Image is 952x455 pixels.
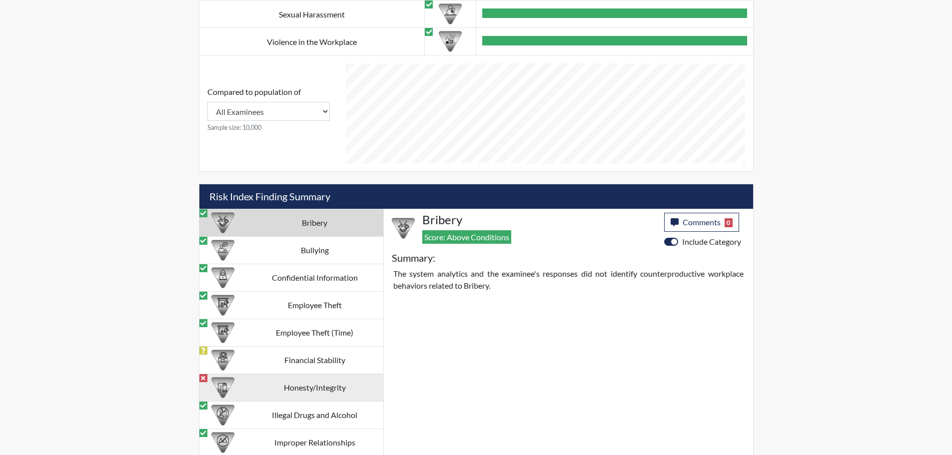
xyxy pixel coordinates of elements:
td: Confidential Information [246,264,383,292]
img: CATEGORY%20ICON-08.97d95025.png [211,349,234,372]
td: Employee Theft (Time) [246,319,383,347]
img: CATEGORY%20ICON-12.0f6f1024.png [211,404,234,427]
td: Bribery [246,209,383,237]
h4: Bribery [422,213,657,227]
label: Include Category [682,236,741,248]
img: CATEGORY%20ICON-03.c5611939.png [392,217,415,240]
p: The system analytics and the examinee's responses did not identify counterproductive workplace be... [393,268,744,292]
img: CATEGORY%20ICON-23.dd685920.png [439,2,462,25]
img: CATEGORY%20ICON-13.7eaae7be.png [211,431,234,454]
span: Score: Above Conditions [422,230,511,244]
label: Compared to population of [207,86,301,98]
div: Compare overall performance among population [207,86,330,132]
td: Illegal Drugs and Alcohol [246,402,383,429]
h5: Risk Index Finding Summary [199,184,753,209]
img: CATEGORY%20ICON-05.742ef3c8.png [211,266,234,289]
td: Honesty/Integrity [246,374,383,402]
img: CATEGORY%20ICON-26.eccbb84f.png [439,30,462,53]
small: Sample size: 10,000 [207,123,330,132]
span: Sexual Harassment [279,9,345,19]
span: Comments [683,217,721,227]
td: Bullying [246,237,383,264]
span: 0 [725,218,733,227]
img: CATEGORY%20ICON-07.58b65e52.png [211,321,234,344]
img: CATEGORY%20ICON-11.a5f294f4.png [211,376,234,399]
td: Employee Theft [246,292,383,319]
h5: Summary: [392,252,435,264]
td: Financial Stability [246,347,383,374]
span: Violence in the Workplace [267,37,357,46]
img: CATEGORY%20ICON-07.58b65e52.png [211,294,234,317]
img: CATEGORY%20ICON-04.6d01e8fa.png [211,239,234,262]
img: CATEGORY%20ICON-03.c5611939.png [211,211,234,234]
button: Comments0 [664,213,740,232]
